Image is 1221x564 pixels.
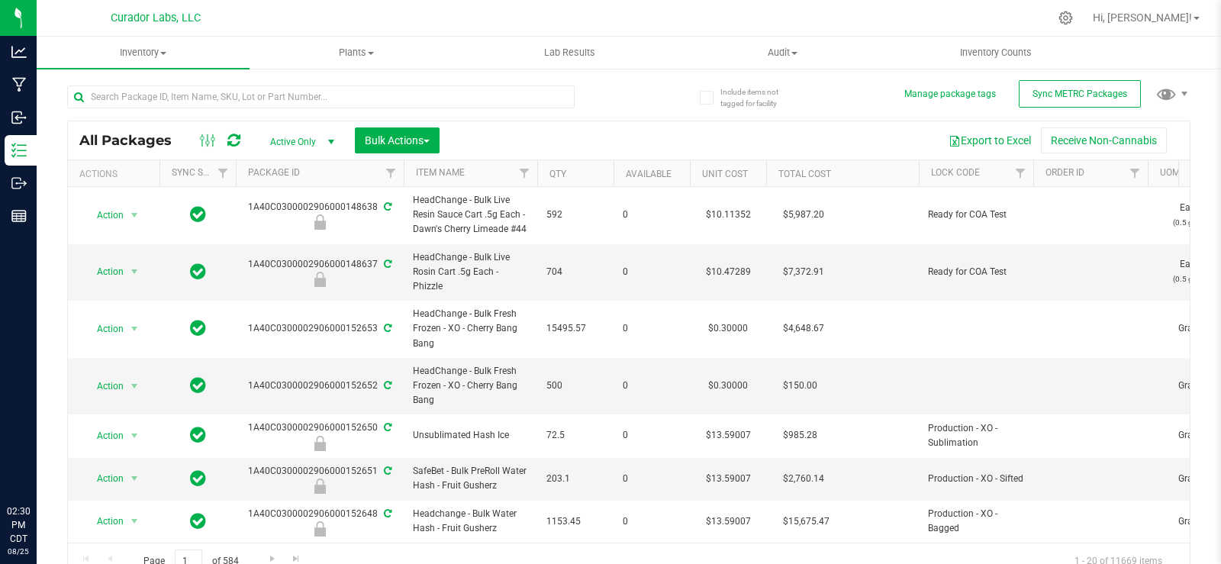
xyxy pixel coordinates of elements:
span: Sync from Compliance System [382,508,391,519]
span: 0 [623,208,681,222]
span: Production - XO - Sifted [928,472,1024,486]
span: In Sync [190,204,206,225]
div: Production - XO - Sublimation [234,436,406,451]
div: 1A40C0300002906000152650 [234,421,406,450]
inline-svg: Inventory [11,143,27,158]
div: Production - XO - Sifted [234,479,406,494]
a: Filter [1123,160,1148,186]
span: Hi, [PERSON_NAME]! [1093,11,1192,24]
div: 1A40C0300002906000152653 [234,321,406,336]
a: Available [626,169,672,179]
a: Plants [250,37,462,69]
a: Lock Code [931,167,980,178]
a: Total Cost [778,169,831,179]
div: Ready for COA Test [234,214,406,230]
span: select [125,318,144,340]
a: Sync Status [172,167,230,178]
a: Filter [512,160,537,186]
td: $10.11352 [690,187,766,244]
span: 0 [623,514,681,529]
a: Order Id [1045,167,1084,178]
span: Curador Labs, LLC [111,11,201,24]
span: Include items not tagged for facility [720,86,797,109]
td: $13.59007 [690,501,766,543]
a: UOM [1160,167,1180,178]
span: SafeBet - Bulk PreRoll Water Hash - Fruit Gusherz [413,464,528,493]
span: 203.1 [546,472,604,486]
span: Inventory [37,46,250,60]
span: $150.00 [775,375,825,397]
span: Sync METRC Packages [1033,89,1127,99]
span: select [125,425,144,446]
div: 1A40C0300002906000152652 [234,379,406,393]
span: 0 [623,472,681,486]
span: 0 [623,321,681,336]
span: 500 [546,379,604,393]
span: Sync from Compliance System [382,466,391,476]
a: Lab Results [463,37,676,69]
a: Item Name [416,167,465,178]
span: Sync from Compliance System [382,323,391,334]
div: 1A40C0300002906000148637 [234,257,406,287]
span: select [125,511,144,532]
span: 0 [623,265,681,279]
div: Manage settings [1056,11,1075,25]
span: 15495.57 [546,321,604,336]
span: Sync from Compliance System [382,380,391,391]
span: Sync from Compliance System [382,422,391,433]
button: Bulk Actions [355,127,440,153]
span: Audit [677,46,888,60]
span: Production - XO - Sublimation [928,421,1024,450]
p: 02:30 PM CDT [7,504,30,546]
span: Action [83,511,124,532]
span: $4,648.67 [775,317,832,340]
div: 1A40C0300002906000148638 [234,200,406,230]
a: Audit [676,37,889,69]
button: Export to Excel [939,127,1041,153]
span: $15,675.47 [775,511,837,533]
inline-svg: Analytics [11,44,27,60]
div: Production - XO - Bagged [234,521,406,537]
span: Action [83,425,124,446]
td: $13.59007 [690,458,766,501]
span: HeadChange - Bulk Live Rosin Cart .5g Each - Phizzle [413,250,528,295]
span: Action [83,205,124,226]
inline-svg: Manufacturing [11,77,27,92]
span: Bulk Actions [365,134,430,147]
div: Ready for COA Test [234,272,406,287]
inline-svg: Reports [11,208,27,224]
span: HeadChange - Bulk Fresh Frozen - XO - Cherry Bang Bang [413,364,528,408]
span: 0 [623,379,681,393]
span: 704 [546,265,604,279]
a: Package ID [248,167,300,178]
a: Filter [211,160,236,186]
button: Sync METRC Packages [1019,80,1141,108]
span: 72.5 [546,428,604,443]
span: Action [83,375,124,397]
span: HeadChange - Bulk Live Resin Sauce Cart .5g Each - Dawn's Cherry Limeade #44 [413,193,528,237]
div: 1A40C0300002906000152648 [234,507,406,537]
span: In Sync [190,261,206,282]
span: In Sync [190,424,206,446]
button: Receive Non-Cannabis [1041,127,1167,153]
span: select [125,205,144,226]
span: 592 [546,208,604,222]
td: $0.30000 [690,301,766,358]
span: Action [83,318,124,340]
span: Headchange - Bulk Water Hash - Fruit Gusherz [413,507,528,536]
a: Filter [379,160,404,186]
span: $2,760.14 [775,468,832,490]
span: All Packages [79,132,187,149]
inline-svg: Outbound [11,176,27,191]
input: Search Package ID, Item Name, SKU, Lot or Part Number... [67,85,575,108]
span: Plants [250,46,462,60]
a: Inventory [37,37,250,69]
span: In Sync [190,468,206,489]
span: In Sync [190,317,206,339]
inline-svg: Inbound [11,110,27,125]
iframe: Resource center [15,442,61,488]
span: In Sync [190,511,206,532]
span: select [125,261,144,282]
span: Sync from Compliance System [382,259,391,269]
span: Action [83,261,124,282]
